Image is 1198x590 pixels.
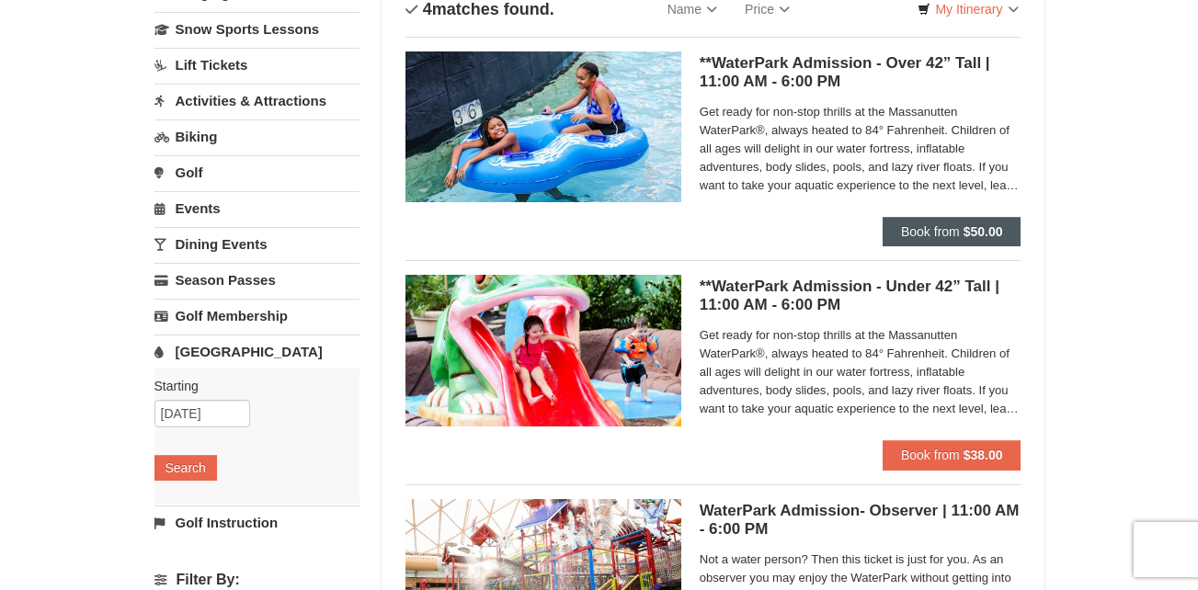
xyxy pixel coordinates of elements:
a: Snow Sports Lessons [154,12,359,46]
a: Dining Events [154,227,359,261]
img: 6619917-726-5d57f225.jpg [405,51,681,202]
h5: **WaterPark Admission - Over 42” Tall | 11:00 AM - 6:00 PM [700,54,1021,91]
button: Search [154,455,217,481]
h5: WaterPark Admission- Observer | 11:00 AM - 6:00 PM [700,502,1021,539]
label: Starting [154,377,346,395]
a: Events [154,191,359,225]
span: Get ready for non-stop thrills at the Massanutten WaterPark®, always heated to 84° Fahrenheit. Ch... [700,326,1021,418]
span: Book from [901,224,960,239]
a: Golf [154,155,359,189]
a: [GEOGRAPHIC_DATA] [154,335,359,369]
h5: **WaterPark Admission - Under 42” Tall | 11:00 AM - 6:00 PM [700,278,1021,314]
button: Book from $50.00 [883,217,1021,246]
a: Golf Membership [154,299,359,333]
a: Activities & Attractions [154,84,359,118]
a: Lift Tickets [154,48,359,82]
img: 6619917-738-d4d758dd.jpg [405,275,681,425]
a: Golf Instruction [154,505,359,539]
strong: $50.00 [964,224,1003,239]
span: Get ready for non-stop thrills at the Massanutten WaterPark®, always heated to 84° Fahrenheit. Ch... [700,103,1021,195]
a: Biking [154,119,359,153]
span: Book from [901,448,960,462]
strong: $38.00 [964,448,1003,462]
a: Season Passes [154,263,359,297]
button: Book from $38.00 [883,440,1021,470]
h4: Filter By: [154,572,359,588]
